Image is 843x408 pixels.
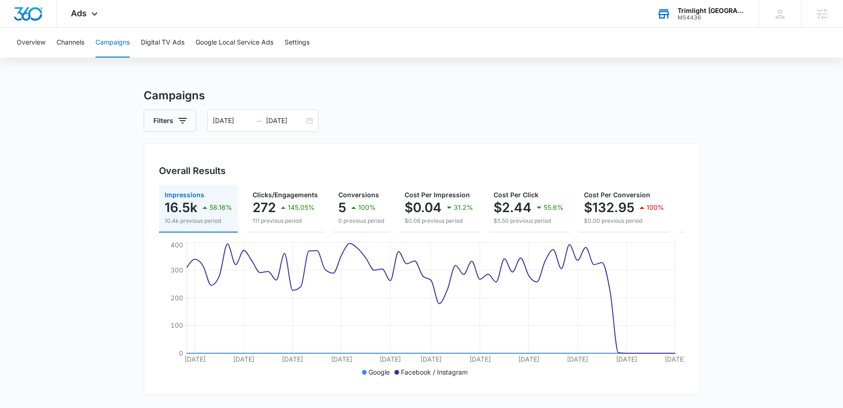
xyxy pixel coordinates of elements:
input: End date [266,116,304,126]
tspan: [DATE] [233,355,254,363]
div: account id [678,14,745,21]
p: $0.06 previous period [405,217,473,225]
tspan: [DATE] [615,355,637,363]
p: 272 [253,200,276,215]
tspan: 100 [170,321,183,329]
tspan: 400 [170,241,183,249]
span: Conversions [338,191,379,199]
tspan: [DATE] [420,355,441,363]
tspan: [DATE] [469,355,490,363]
p: 100% [647,204,664,211]
h3: Campaigns [144,87,700,104]
tspan: [DATE] [567,355,588,363]
p: Google [368,367,390,377]
h3: Overall Results [159,164,226,178]
p: 5 [338,200,346,215]
p: $0.00 previous period [584,217,664,225]
button: Campaigns [95,28,130,58]
p: $5.50 previous period [494,217,564,225]
button: Filters [144,110,196,132]
p: 16.5k [165,200,197,215]
p: 0 previous period [338,217,384,225]
button: Digital TV Ads [141,28,184,58]
span: Ads [71,8,87,18]
p: $132.95 [584,200,634,215]
span: Impressions [165,191,204,199]
span: Cost Per Click [494,191,539,199]
button: Settings [285,28,310,58]
p: Facebook / Instagram [401,367,468,377]
span: swap-right [255,117,262,124]
button: Google Local Service Ads [196,28,273,58]
tspan: [DATE] [380,355,401,363]
input: Start date [213,116,251,126]
tspan: 200 [170,293,183,301]
p: 31.2% [454,204,473,211]
tspan: 300 [170,266,183,274]
p: $0.04 [405,200,442,215]
span: Cost Per Impression [405,191,470,199]
span: to [255,117,262,124]
p: 10.4k previous period [165,217,232,225]
p: $2.44 [494,200,532,215]
button: Overview [17,28,45,58]
p: 145.05% [288,204,315,211]
p: 55.6% [544,204,564,211]
span: Cost Per Conversion [584,191,650,199]
div: account name [678,7,745,14]
tspan: 0 [178,349,183,357]
p: 111 previous period [253,217,318,225]
tspan: [DATE] [665,355,686,363]
p: 100% [358,204,376,211]
tspan: [DATE] [282,355,303,363]
tspan: [DATE] [518,355,539,363]
span: Clicks/Engagements [253,191,318,199]
tspan: [DATE] [184,355,205,363]
p: 58.16% [209,204,232,211]
tspan: [DATE] [330,355,352,363]
button: Channels [57,28,84,58]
